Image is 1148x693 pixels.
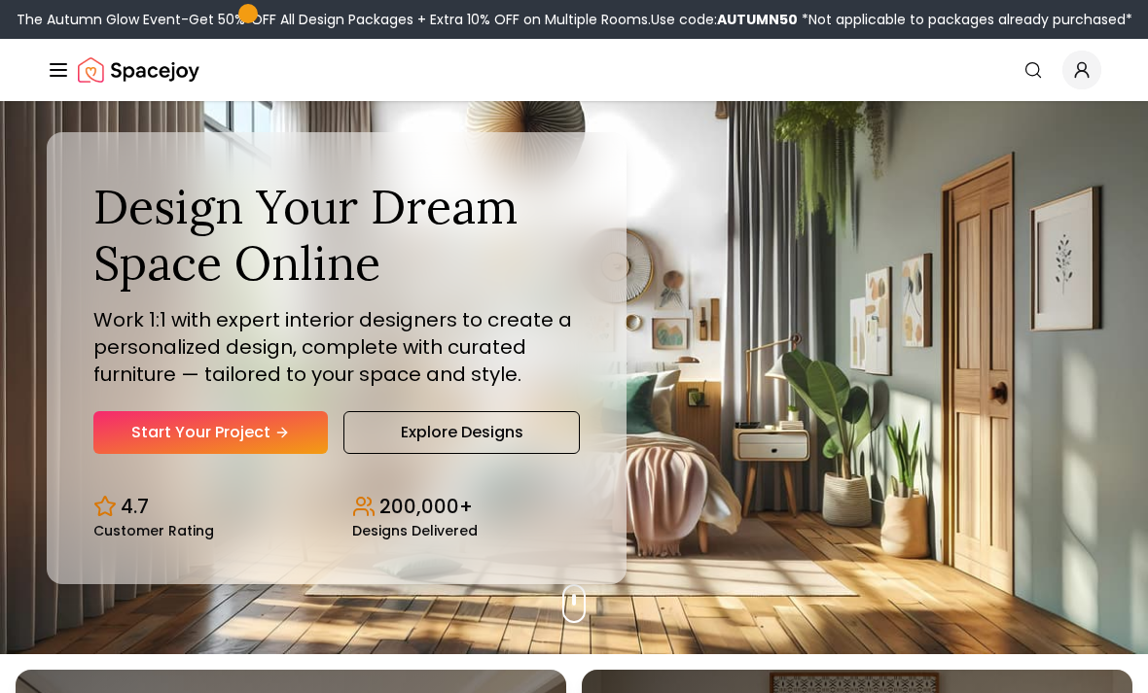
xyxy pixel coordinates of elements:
[17,10,1132,29] div: The Autumn Glow Event-Get 50% OFF All Design Packages + Extra 10% OFF on Multiple Rooms.
[47,39,1101,101] nav: Global
[78,51,199,89] a: Spacejoy
[93,306,580,388] p: Work 1:1 with expert interior designers to create a personalized design, complete with curated fu...
[78,51,199,89] img: Spacejoy Logo
[651,10,798,29] span: Use code:
[352,524,478,537] small: Designs Delivered
[93,411,328,454] a: Start Your Project
[93,179,580,291] h1: Design Your Dream Space Online
[93,477,580,537] div: Design stats
[717,10,798,29] b: AUTUMN50
[798,10,1132,29] span: *Not applicable to packages already purchased*
[93,524,214,537] small: Customer Rating
[343,411,580,454] a: Explore Designs
[379,493,473,520] p: 200,000+
[121,493,149,520] p: 4.7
